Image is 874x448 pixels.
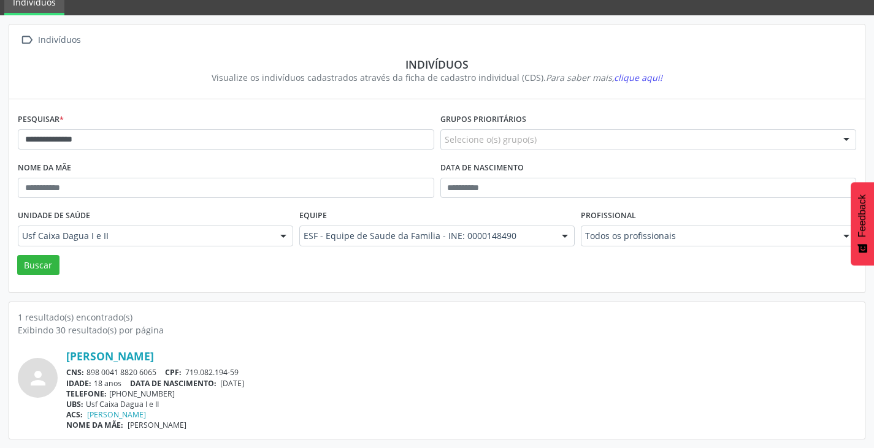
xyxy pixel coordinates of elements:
[128,420,186,430] span: [PERSON_NAME]
[585,230,831,242] span: Todos os profissionais
[220,378,244,389] span: [DATE]
[18,207,90,226] label: Unidade de saúde
[581,207,636,226] label: Profissional
[87,409,146,420] a: [PERSON_NAME]
[299,207,327,226] label: Equipe
[66,378,91,389] span: IDADE:
[66,420,123,430] span: NOME DA MÃE:
[614,72,662,83] span: clique aqui!
[857,194,868,237] span: Feedback
[440,159,524,178] label: Data de nascimento
[165,367,182,378] span: CPF:
[22,230,268,242] span: Usf Caixa Dagua I e II
[546,72,662,83] i: Para saber mais,
[18,31,83,49] a:  Indivíduos
[17,255,59,276] button: Buscar
[66,399,83,409] span: UBS:
[18,311,856,324] div: 1 resultado(s) encontrado(s)
[440,110,526,129] label: Grupos prioritários
[66,349,154,363] a: [PERSON_NAME]
[66,389,856,399] div: [PHONE_NUMBER]
[18,110,64,129] label: Pesquisar
[445,133,537,146] span: Selecione o(s) grupo(s)
[185,367,239,378] span: 719.082.194-59
[66,399,856,409] div: Usf Caixa Dagua I e II
[66,389,107,399] span: TELEFONE:
[26,58,848,71] div: Indivíduos
[18,159,71,178] label: Nome da mãe
[18,324,856,336] div: Exibindo 30 resultado(s) por página
[66,367,84,378] span: CNS:
[66,378,856,389] div: 18 anos
[26,71,848,84] div: Visualize os indivíduos cadastrados através da ficha de cadastro individual (CDS).
[851,182,874,265] button: Feedback - Mostrar pesquisa
[66,409,83,420] span: ACS:
[304,230,550,242] span: ESF - Equipe de Saude da Familia - INE: 0000148490
[27,367,49,389] i: person
[18,31,36,49] i: 
[36,31,83,49] div: Indivíduos
[66,367,856,378] div: 898 0041 8820 6065
[130,378,217,389] span: DATA DE NASCIMENTO:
